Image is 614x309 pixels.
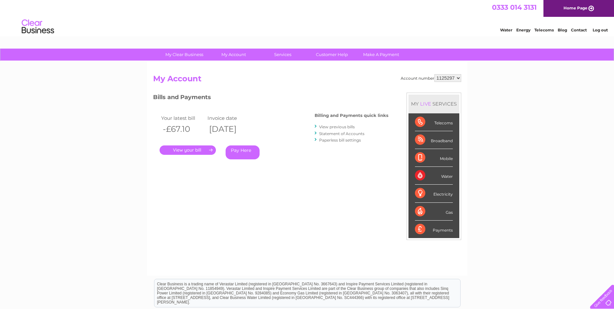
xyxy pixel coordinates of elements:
[319,124,355,129] a: View previous bills
[593,28,608,32] a: Log out
[160,145,216,155] a: .
[415,185,453,202] div: Electricity
[492,3,537,11] a: 0333 014 3131
[415,167,453,185] div: Water
[21,17,54,37] img: logo.png
[319,138,361,143] a: Paperless bill settings
[558,28,567,32] a: Blog
[319,131,364,136] a: Statement of Accounts
[534,28,554,32] a: Telecoms
[154,4,460,31] div: Clear Business is a trading name of Verastar Limited (registered in [GEOGRAPHIC_DATA] No. 3667643...
[415,131,453,149] div: Broadband
[415,113,453,131] div: Telecoms
[158,49,211,61] a: My Clear Business
[401,74,461,82] div: Account number
[153,74,461,86] h2: My Account
[206,122,252,136] th: [DATE]
[415,221,453,238] div: Payments
[153,93,388,104] h3: Bills and Payments
[500,28,512,32] a: Water
[256,49,309,61] a: Services
[160,122,206,136] th: -£67.10
[516,28,530,32] a: Energy
[206,114,252,122] td: Invoice date
[415,203,453,221] div: Gas
[571,28,587,32] a: Contact
[207,49,260,61] a: My Account
[315,113,388,118] h4: Billing and Payments quick links
[415,149,453,167] div: Mobile
[419,101,432,107] div: LIVE
[305,49,359,61] a: Customer Help
[354,49,408,61] a: Make A Payment
[408,95,459,113] div: MY SERVICES
[226,145,260,159] a: Pay Here
[160,114,206,122] td: Your latest bill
